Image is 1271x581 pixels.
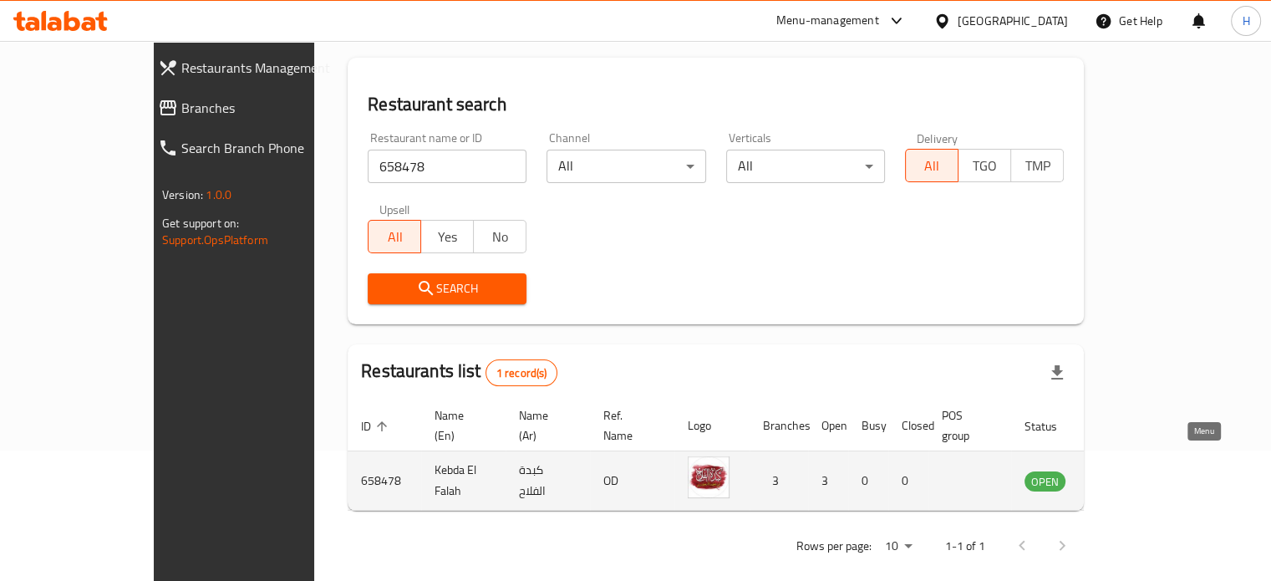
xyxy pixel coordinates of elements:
input: Search for restaurant name or ID.. [368,150,526,183]
td: Kebda El Falah [421,451,506,511]
h2: Restaurants list [361,359,557,386]
a: Restaurants Management [145,48,366,88]
td: 658478 [348,451,421,511]
a: Support.OpsPlatform [162,229,268,251]
div: [GEOGRAPHIC_DATA] [958,12,1068,30]
div: Export file [1037,353,1077,393]
table: enhanced table [348,400,1157,511]
button: All [368,220,421,253]
label: Upsell [379,203,410,215]
p: 1-1 of 1 [945,536,985,557]
span: TGO [965,154,1004,178]
span: ID [361,416,393,436]
div: Total records count [486,359,558,386]
span: POS group [942,405,991,446]
span: Yes [428,225,467,249]
td: 0 [848,451,888,511]
p: Rows per page: [796,536,872,557]
label: Delivery [917,132,958,144]
td: 3 [808,451,848,511]
th: Busy [848,400,888,451]
span: Name (En) [435,405,486,446]
th: Branches [750,400,808,451]
span: Version: [162,184,203,206]
span: Name (Ar) [519,405,570,446]
button: All [905,149,958,182]
span: All [375,225,414,249]
span: OPEN [1024,472,1065,492]
span: Restaurants Management [181,58,353,78]
span: TMP [1018,154,1057,178]
div: OPEN [1024,471,1065,492]
button: TGO [958,149,1011,182]
button: Yes [420,220,474,253]
td: 0 [888,451,928,511]
span: All [913,154,952,178]
span: Search [381,278,513,299]
a: Branches [145,88,366,128]
td: كبدة الفلاح [506,451,590,511]
button: No [473,220,526,253]
div: All [726,150,885,183]
button: TMP [1010,149,1064,182]
span: H [1242,12,1249,30]
button: Search [368,273,526,304]
span: Get support on: [162,212,239,234]
div: All [547,150,705,183]
h2: Restaurant search [368,92,1064,117]
td: OD [590,451,674,511]
div: Rows per page: [878,534,918,559]
span: Branches [181,98,353,118]
a: Search Branch Phone [145,128,366,168]
span: 1.0.0 [206,184,231,206]
th: Logo [674,400,750,451]
span: Ref. Name [603,405,654,446]
span: 1 record(s) [486,365,557,381]
div: Menu-management [776,11,879,31]
th: Open [808,400,848,451]
td: 3 [750,451,808,511]
img: Kebda El Falah [688,456,730,498]
span: No [480,225,520,249]
span: Search Branch Phone [181,138,353,158]
th: Closed [888,400,928,451]
span: Status [1024,416,1079,436]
